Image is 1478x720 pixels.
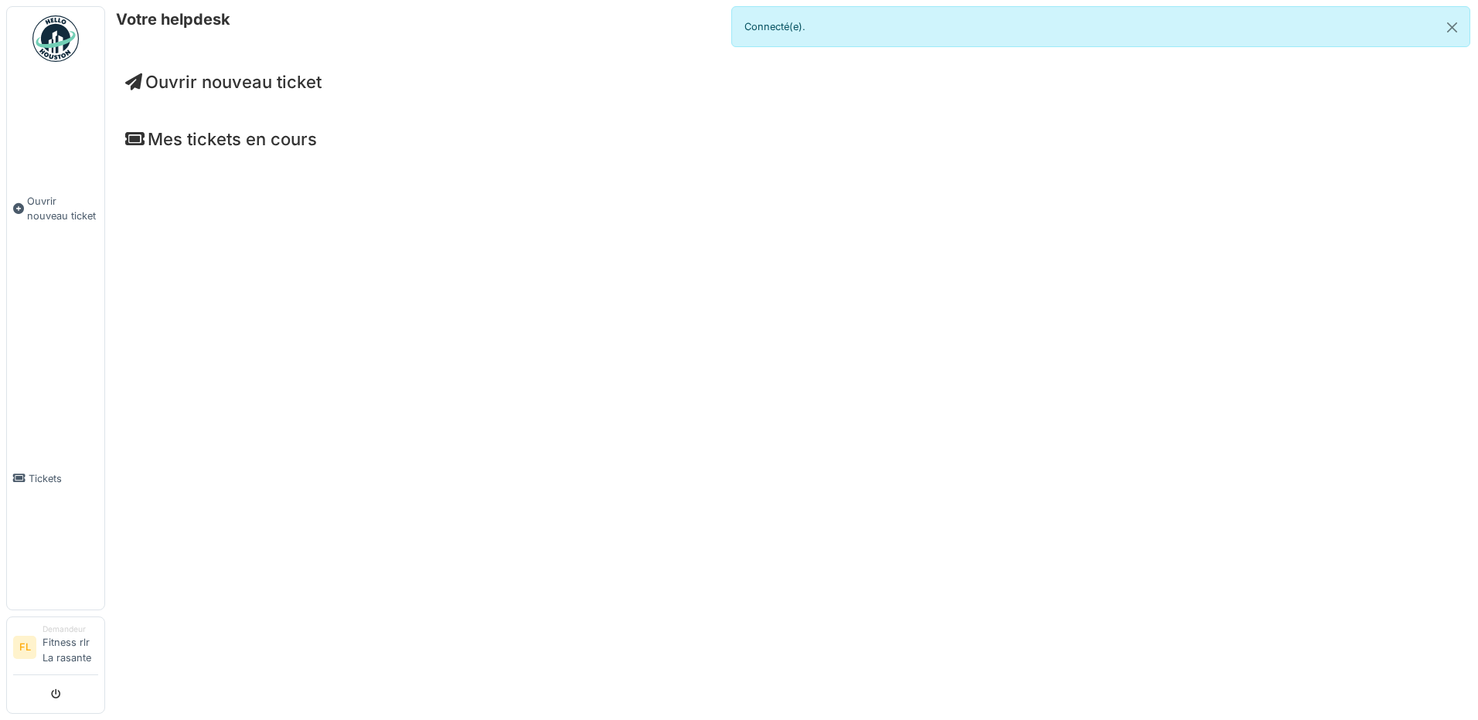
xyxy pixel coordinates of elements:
[125,72,322,92] a: Ouvrir nouveau ticket
[27,194,98,223] span: Ouvrir nouveau ticket
[1435,7,1469,48] button: Close
[7,348,104,610] a: Tickets
[43,623,98,671] li: Fitness rlr La rasante
[13,636,36,659] li: FL
[7,70,104,348] a: Ouvrir nouveau ticket
[32,15,79,62] img: Badge_color-CXgf-gQk.svg
[731,6,1470,47] div: Connecté(e).
[13,623,98,675] a: FL DemandeurFitness rlr La rasante
[29,471,98,486] span: Tickets
[43,623,98,635] div: Demandeur
[125,129,1458,149] h4: Mes tickets en cours
[116,10,230,29] h6: Votre helpdesk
